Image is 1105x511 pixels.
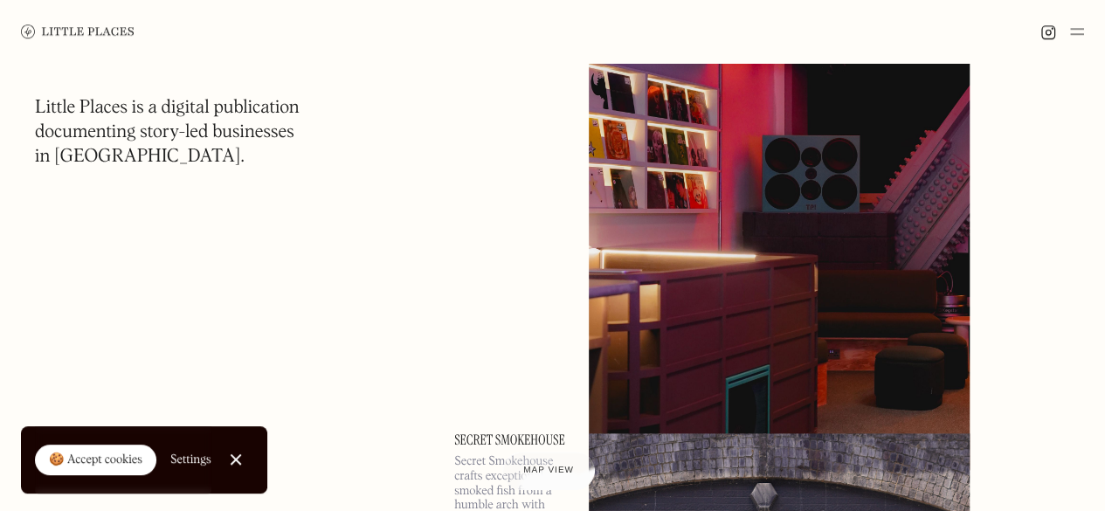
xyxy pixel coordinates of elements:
[35,445,156,476] a: 🍪 Accept cookies
[523,466,574,475] span: Map view
[502,452,595,490] a: Map view
[49,452,142,469] div: 🍪 Accept cookies
[170,440,211,480] a: Settings
[170,453,211,466] div: Settings
[35,96,300,169] h1: Little Places is a digital publication documenting story-led businesses in [GEOGRAPHIC_DATA].
[218,442,253,477] a: Close Cookie Popup
[235,459,236,460] div: Close Cookie Popup
[454,433,568,447] a: Secret Smokehouse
